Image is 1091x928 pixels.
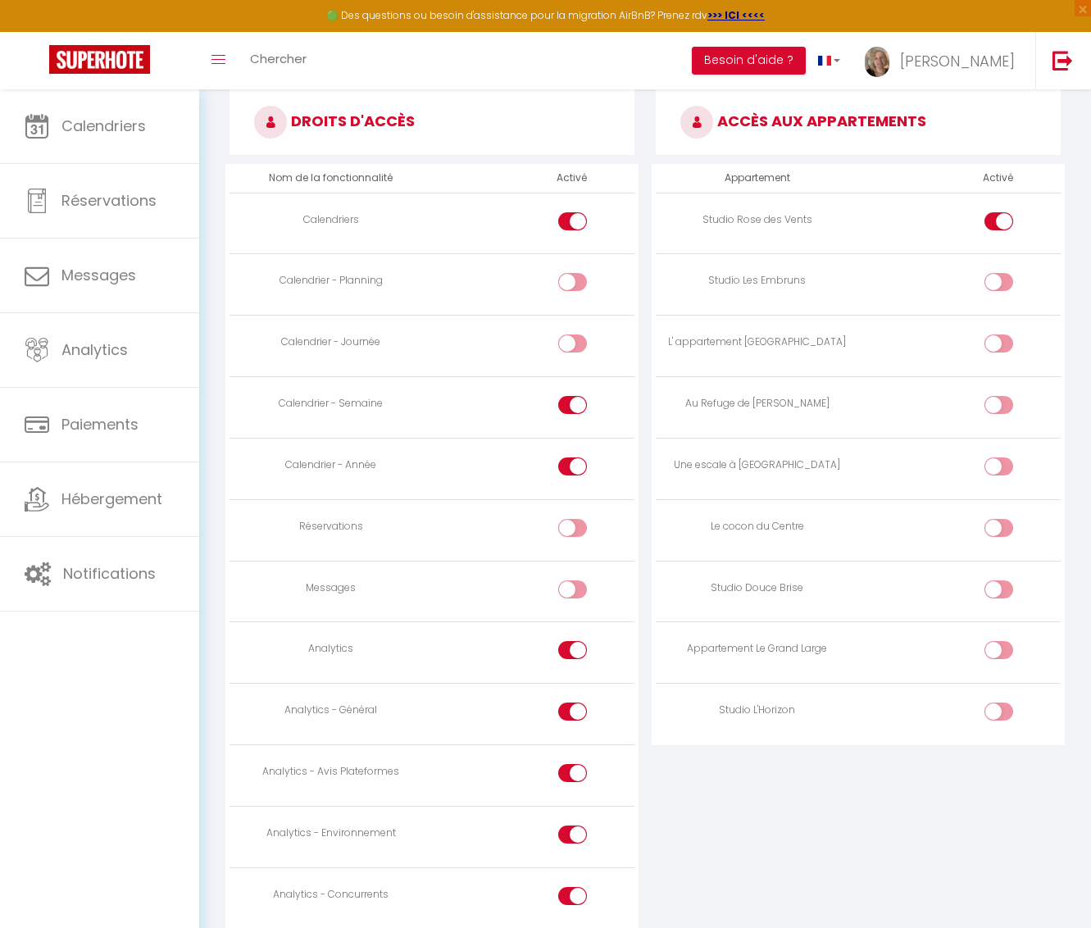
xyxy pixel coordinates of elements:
[236,519,425,535] div: Réservations
[852,32,1035,89] a: ... [PERSON_NAME]
[236,580,425,596] div: Messages
[662,457,852,473] div: Une escale à [GEOGRAPHIC_DATA]
[662,273,852,289] div: Studio Les Embruns
[236,457,425,473] div: Calendrier - Année
[250,50,307,67] span: Chercher
[61,414,139,434] span: Paiements
[49,45,150,74] img: Super Booking
[692,47,806,75] button: Besoin d'aide ?
[236,764,425,780] div: Analytics - Avis Plateformes
[1052,50,1073,71] img: logout
[865,47,889,77] img: ...
[662,212,852,228] div: Studio Rose des Vents
[236,641,425,657] div: Analytics
[236,334,425,350] div: Calendrier - Journée
[707,8,765,22] a: >>> ICI <<<<
[662,703,852,718] div: Studio L'Horizon
[236,396,425,412] div: Calendrier - Semaine
[236,826,425,841] div: Analytics - Environnement
[230,164,432,193] th: Nom de la fonctionnalité
[61,116,146,136] span: Calendriers
[61,265,136,285] span: Messages
[63,563,156,584] span: Notifications
[238,32,319,89] a: Chercher
[230,89,634,155] h3: DROITS D'ACCÈS
[662,334,852,350] div: L' appartement [GEOGRAPHIC_DATA]
[550,164,593,193] th: Activé
[656,164,858,193] th: Appartement
[662,641,852,657] div: Appartement Le Grand Large
[61,339,128,360] span: Analytics
[656,89,1061,155] h3: ACCÈS AUX APPARTEMENTS
[236,887,425,903] div: Analytics - Concurrents
[662,396,852,412] div: Au Refuge de [PERSON_NAME]
[61,489,162,509] span: Hébergement
[662,580,852,596] div: Studio Douce Brise
[61,190,157,211] span: Réservations
[236,703,425,718] div: Analytics - Général
[976,164,1020,193] th: Activé
[236,273,425,289] div: Calendrier - Planning
[662,519,852,535] div: Le cocon du Centre
[236,212,425,228] div: Calendriers
[900,51,1015,71] span: [PERSON_NAME]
